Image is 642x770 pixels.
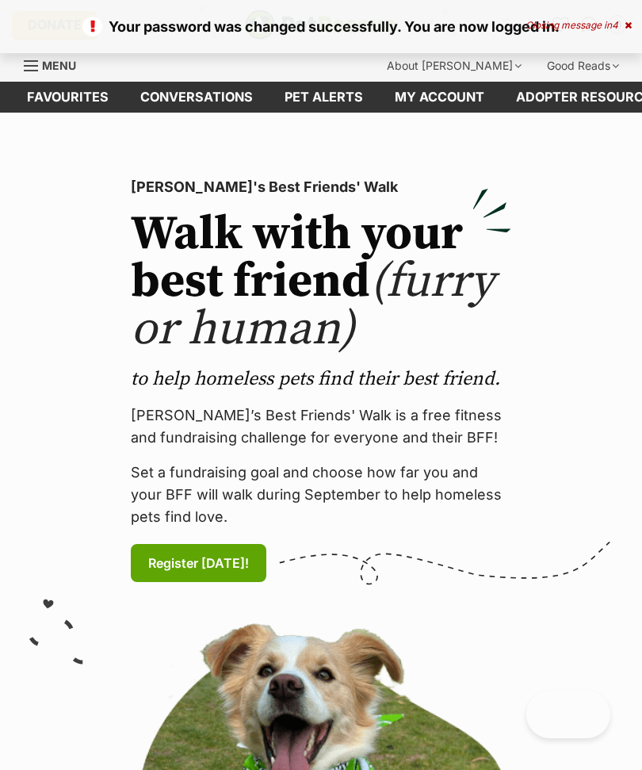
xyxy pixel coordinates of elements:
[269,82,379,113] a: Pet alerts
[131,366,511,392] p: to help homeless pets find their best friend.
[148,554,249,573] span: Register [DATE]!
[376,50,533,82] div: About [PERSON_NAME]
[124,82,269,113] a: conversations
[11,82,124,113] a: Favourites
[526,691,610,738] iframe: Help Scout Beacon - Open
[131,462,511,528] p: Set a fundraising goal and choose how far you and your BFF will walk during September to help hom...
[131,252,495,359] span: (furry or human)
[24,50,87,79] a: Menu
[131,211,511,354] h2: Walk with your best friend
[131,176,511,198] p: [PERSON_NAME]'s Best Friends' Walk
[379,82,500,113] a: My account
[42,59,76,72] span: Menu
[131,404,511,449] p: [PERSON_NAME]’s Best Friends' Walk is a free fitness and fundraising challenge for everyone and t...
[536,50,630,82] div: Good Reads
[131,544,266,582] a: Register [DATE]!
